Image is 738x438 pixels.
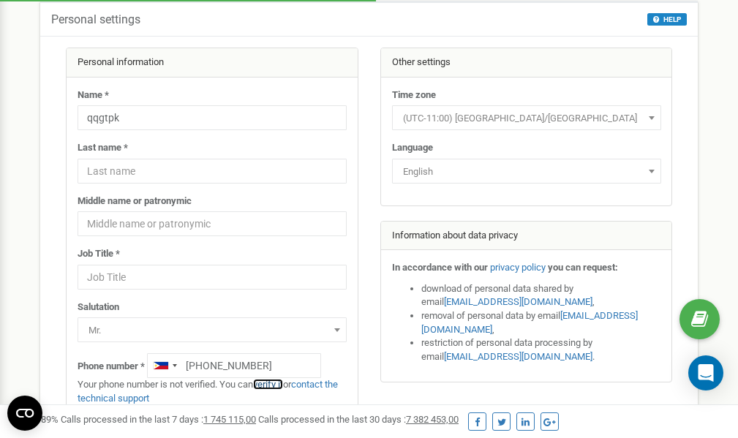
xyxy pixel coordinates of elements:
[392,141,433,155] label: Language
[83,320,342,341] span: Mr.
[147,353,321,378] input: +1-800-555-55-55
[688,355,723,390] div: Open Intercom Messenger
[78,378,347,405] p: Your phone number is not verified. You can or
[253,379,283,390] a: verify it
[392,105,661,130] span: (UTC-11:00) Pacific/Midway
[392,262,488,273] strong: In accordance with our
[392,159,661,184] span: English
[421,336,661,363] li: restriction of personal data processing by email .
[421,309,661,336] li: removal of personal data by email ,
[78,195,192,208] label: Middle name or patronymic
[444,296,592,307] a: [EMAIL_ADDRESS][DOMAIN_NAME]
[406,414,459,425] u: 7 382 453,00
[78,88,109,102] label: Name *
[381,222,672,251] div: Information about data privacy
[78,301,119,314] label: Salutation
[51,13,140,26] h5: Personal settings
[61,414,256,425] span: Calls processed in the last 7 days :
[67,48,358,78] div: Personal information
[392,88,436,102] label: Time zone
[647,13,687,26] button: HELP
[421,310,638,335] a: [EMAIL_ADDRESS][DOMAIN_NAME]
[78,247,120,261] label: Job Title *
[78,265,347,290] input: Job Title
[381,48,672,78] div: Other settings
[397,108,656,129] span: (UTC-11:00) Pacific/Midway
[78,360,145,374] label: Phone number *
[78,317,347,342] span: Mr.
[78,159,347,184] input: Last name
[490,262,546,273] a: privacy policy
[258,414,459,425] span: Calls processed in the last 30 days :
[78,141,128,155] label: Last name *
[444,351,592,362] a: [EMAIL_ADDRESS][DOMAIN_NAME]
[148,354,181,377] div: Telephone country code
[203,414,256,425] u: 1 745 115,00
[397,162,656,182] span: English
[7,396,42,431] button: Open CMP widget
[78,105,347,130] input: Name
[421,282,661,309] li: download of personal data shared by email ,
[548,262,618,273] strong: you can request:
[78,379,338,404] a: contact the technical support
[78,211,347,236] input: Middle name or patronymic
